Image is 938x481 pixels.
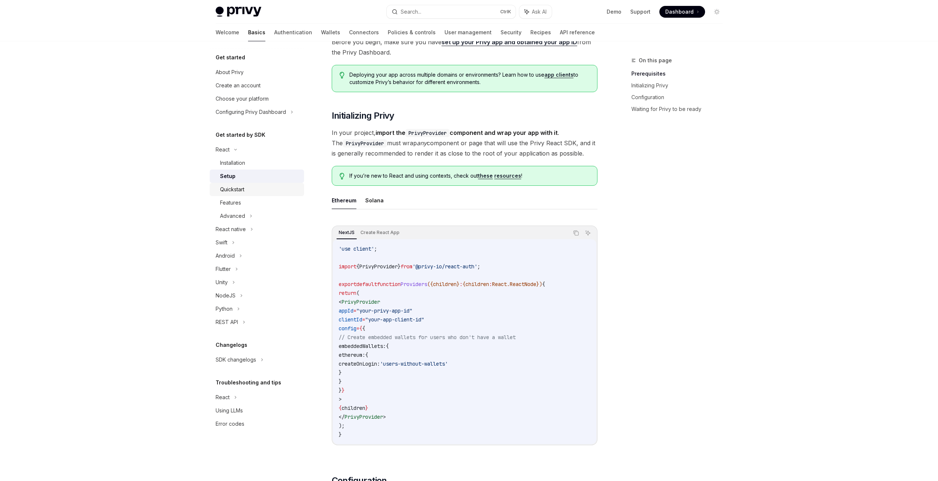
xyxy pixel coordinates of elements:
[412,263,477,270] span: '@privy-io/react-auth'
[210,156,304,170] a: Installation
[216,393,230,402] div: React
[349,24,379,41] a: Connectors
[542,281,545,287] span: {
[216,304,233,313] div: Python
[332,128,597,158] span: In your project, . The must wrap component or page that will use the Privy React SDK, and it is g...
[210,417,304,431] a: Error codes
[339,431,342,438] span: }
[519,5,552,18] button: Ask AI
[216,318,238,327] div: REST API
[339,414,345,420] span: </
[427,281,433,287] span: ({
[210,183,304,196] a: Quickstart
[337,228,357,237] div: NextJS
[274,24,312,41] a: Authentication
[639,56,672,65] span: On this page
[711,6,723,18] button: Toggle dark mode
[362,316,365,323] span: =
[433,281,457,287] span: children
[220,198,241,207] div: Features
[510,281,536,287] span: ReactNode
[216,108,286,116] div: Configuring Privy Dashboard
[216,291,236,300] div: NodeJS
[216,265,231,273] div: Flutter
[401,281,427,287] span: Providers
[353,307,356,314] span: =
[220,212,245,220] div: Advanced
[356,290,359,296] span: (
[332,110,394,122] span: Initializing Privy
[216,53,245,62] h5: Get started
[339,360,380,367] span: createOnLogin:
[362,325,365,332] span: {
[339,299,342,305] span: <
[356,325,359,332] span: =
[383,414,386,420] span: >
[359,325,362,332] span: {
[386,343,389,349] span: {
[220,172,236,181] div: Setup
[489,281,492,287] span: :
[339,173,345,179] svg: Tip
[356,307,412,314] span: "your-privy-app-id"
[339,422,345,429] span: );
[339,316,362,323] span: clientId
[216,238,227,247] div: Swift
[492,281,507,287] span: React
[216,225,246,234] div: React native
[210,66,304,79] a: About Privy
[380,360,448,367] span: 'users-without-wallets'
[339,378,342,385] span: }
[530,24,551,41] a: Recipes
[417,139,427,147] em: any
[339,263,356,270] span: import
[365,352,368,358] span: {
[339,334,516,341] span: // Create embedded wallets for users who don't have a wallet
[216,130,265,139] h5: Get started by SDK
[216,251,235,260] div: Android
[560,24,595,41] a: API reference
[377,281,401,287] span: function
[210,196,304,209] a: Features
[571,228,581,238] button: Copy the contents from the code block
[216,68,244,77] div: About Privy
[216,24,239,41] a: Welcome
[501,24,522,41] a: Security
[332,37,597,57] span: Before you begin, make sure you have from the Privy Dashboard.
[248,24,265,41] a: Basics
[631,103,729,115] a: Waiting for Privy to be ready
[358,228,402,237] div: Create React App
[477,263,480,270] span: ;
[210,92,304,105] a: Choose your platform
[532,8,547,15] span: Ask AI
[216,81,261,90] div: Create an account
[343,139,387,147] code: PrivyProvider
[216,378,281,387] h5: Troubleshooting and tips
[345,414,383,420] span: PrivyProvider
[463,281,465,287] span: {
[478,172,493,179] a: these
[536,281,542,287] span: })
[631,80,729,91] a: Initializing Privy
[342,299,380,305] span: PrivyProvider
[631,91,729,103] a: Configuration
[339,405,342,411] span: {
[376,129,558,136] strong: import the component and wrap your app with it
[398,263,401,270] span: }
[216,419,244,428] div: Error codes
[405,129,450,137] code: PrivyProvider
[659,6,705,18] a: Dashboard
[665,8,694,15] span: Dashboard
[321,24,340,41] a: Wallets
[339,245,374,252] span: 'use client'
[216,355,256,364] div: SDK changelogs
[210,170,304,183] a: Setup
[444,24,492,41] a: User management
[465,281,489,287] span: children
[607,8,621,15] a: Demo
[387,5,516,18] button: Search...CtrlK
[359,263,398,270] span: PrivyProvider
[342,387,345,394] span: }
[631,68,729,80] a: Prerequisites
[339,352,365,358] span: ethereum:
